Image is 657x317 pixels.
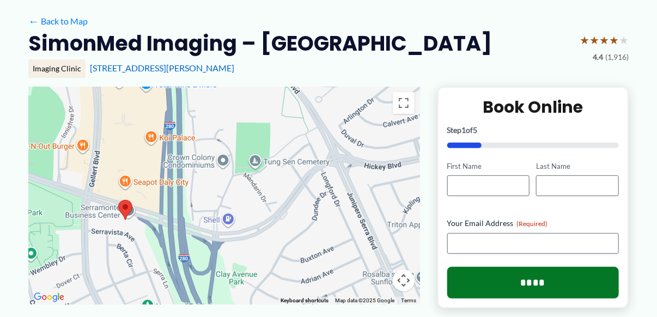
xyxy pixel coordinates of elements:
span: ★ [599,30,609,50]
label: Last Name [536,161,619,172]
button: Toggle fullscreen view [393,92,415,114]
span: Map data ©2025 Google [336,297,395,303]
span: 1 [462,125,466,135]
a: ←Back to Map [28,13,88,29]
a: [STREET_ADDRESS][PERSON_NAME] [90,63,234,73]
button: Map camera controls [393,270,415,291]
label: First Name [447,161,530,172]
p: Step of [447,126,619,134]
span: ★ [609,30,619,50]
label: Your Email Address [447,218,619,229]
span: ★ [580,30,589,50]
div: Imaging Clinic [28,59,86,78]
span: (Required) [517,220,548,228]
span: ← [28,16,39,26]
span: 4.4 [593,50,603,64]
span: 5 [473,125,478,135]
a: Open this area in Google Maps (opens a new window) [31,290,67,304]
button: Keyboard shortcuts [281,297,329,304]
span: ★ [619,30,629,50]
h2: SimonMed Imaging – [GEOGRAPHIC_DATA] [28,30,492,57]
img: Google [31,290,67,304]
span: ★ [589,30,599,50]
span: (1,916) [605,50,629,64]
a: Terms (opens in new tab) [401,297,417,303]
h2: Book Online [447,96,619,118]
